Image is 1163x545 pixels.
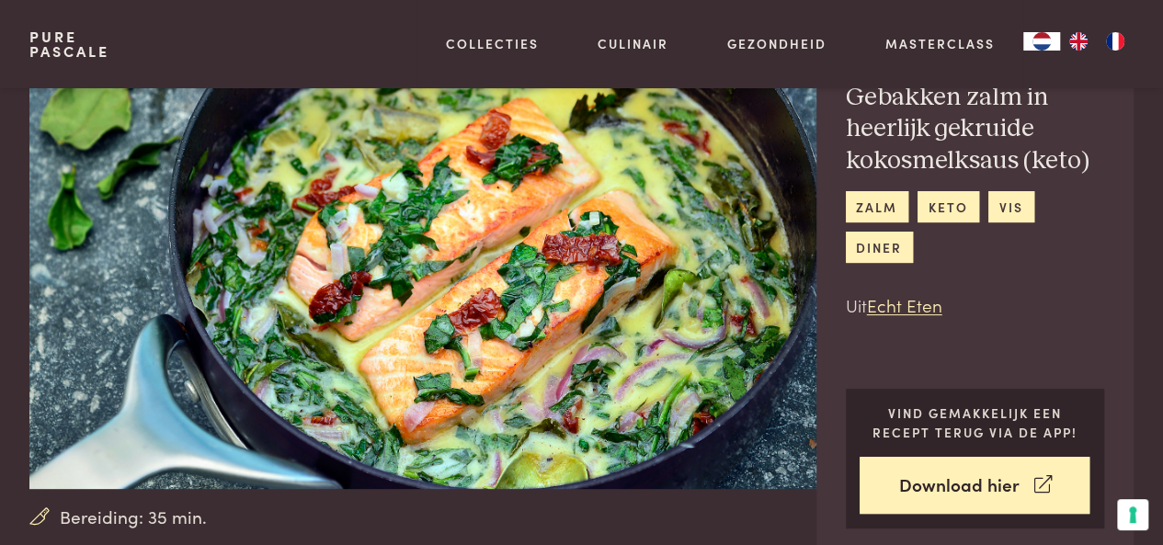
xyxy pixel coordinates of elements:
ul: Language list [1060,32,1134,51]
a: NL [1023,32,1060,51]
aside: Language selected: Nederlands [1023,32,1134,51]
span: Bereiding: 35 min. [60,504,207,530]
a: diner [846,232,913,262]
a: Echt Eten [867,292,942,317]
a: zalm [846,191,908,221]
button: Uw voorkeuren voor toestemming voor trackingtechnologieën [1117,499,1148,530]
a: Collecties [446,34,539,53]
p: Uit [846,292,1105,319]
a: EN [1060,32,1097,51]
a: Masterclass [884,34,994,53]
a: keto [918,191,978,221]
a: FR [1097,32,1134,51]
a: vis [988,191,1033,221]
a: Culinair [598,34,668,53]
a: PurePascale [29,29,109,59]
div: Language [1023,32,1060,51]
a: Gezondheid [727,34,827,53]
p: Vind gemakkelijk een recept terug via de app! [860,403,1089,441]
h2: Gebakken zalm in heerlijk gekruide kokosmelksaus (keto) [846,82,1105,177]
a: Download hier [860,457,1089,515]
